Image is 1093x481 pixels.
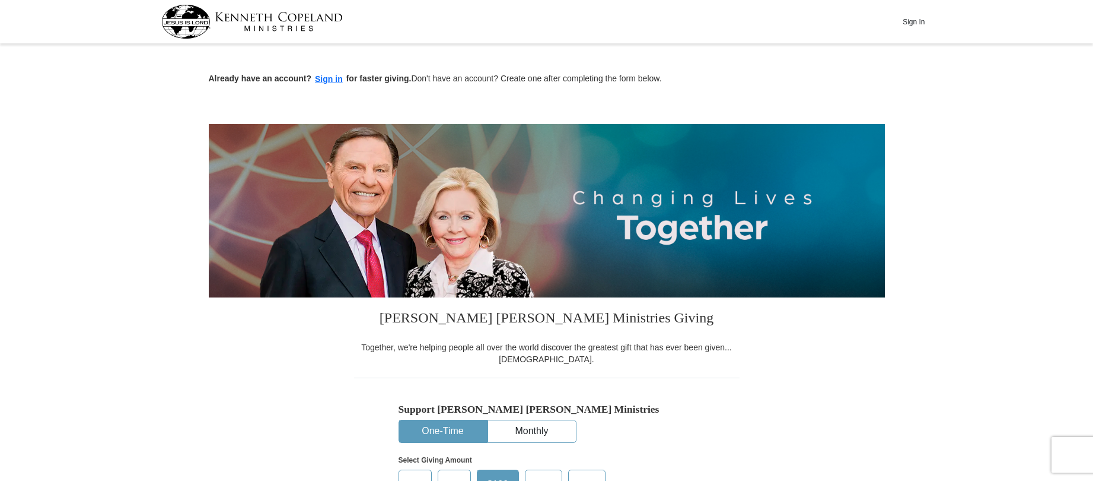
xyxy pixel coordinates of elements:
[209,74,412,83] strong: Already have an account? for faster giving.
[311,72,346,86] button: Sign in
[209,72,885,86] p: Don't have an account? Create one after completing the form below.
[399,456,472,464] strong: Select Giving Amount
[354,298,740,341] h3: [PERSON_NAME] [PERSON_NAME] Ministries Giving
[488,420,576,442] button: Monthly
[896,12,932,31] button: Sign In
[399,403,695,416] h5: Support [PERSON_NAME] [PERSON_NAME] Ministries
[354,341,740,365] div: Together, we're helping people all over the world discover the greatest gift that has ever been g...
[399,420,487,442] button: One-Time
[161,5,343,39] img: kcm-header-logo.svg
